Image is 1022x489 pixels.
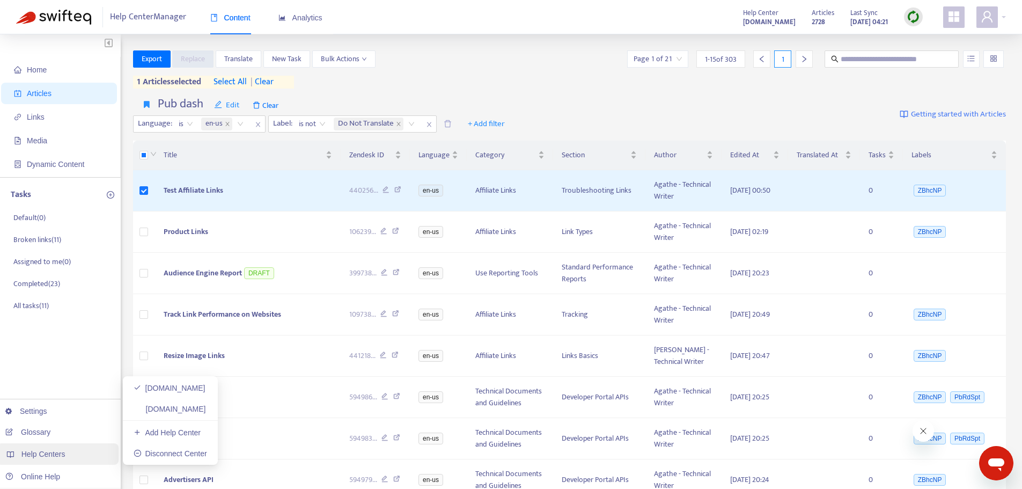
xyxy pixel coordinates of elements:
[553,335,645,377] td: Links Basics
[467,377,553,418] td: Technical Documents and Guidelines
[418,267,443,279] span: en-us
[134,405,206,413] a: [DOMAIN_NAME]
[312,50,376,68] button: Bulk Actionsdown
[860,294,903,335] td: 0
[362,56,367,62] span: down
[27,160,84,169] span: Dynamic Content
[247,76,274,89] span: clear
[244,267,274,279] span: DRAFT
[979,446,1013,480] iframe: Button to launch messaging window
[5,428,50,436] a: Glossary
[467,335,553,377] td: Affiliate Links
[278,13,322,22] span: Analytics
[850,16,888,28] strong: [DATE] 04:21
[722,141,789,170] th: Edited At
[914,185,946,196] span: ZBhcNP
[800,55,808,63] span: right
[788,141,860,170] th: Translated At
[914,226,946,238] span: ZBhcNP
[914,391,946,403] span: ZBhcNP
[13,256,71,267] p: Assigned to me ( 0 )
[418,433,443,444] span: en-us
[730,391,769,403] span: [DATE] 20:25
[299,116,326,132] span: is not
[645,253,721,294] td: Agathe - Technical Writer
[155,141,340,170] th: Title
[321,53,367,65] span: Bulk Actions
[860,253,903,294] td: 0
[133,50,171,68] button: Export
[13,278,60,289] p: Completed ( 23 )
[467,141,553,170] th: Category
[251,118,265,131] span: close
[251,75,253,89] span: |
[553,377,645,418] td: Developer Portal APIs
[774,50,791,68] div: 1
[349,474,377,486] span: 594979 ...
[164,184,223,196] span: Test Affiliate Links
[467,170,553,211] td: Affiliate Links
[278,14,286,21] span: area-chart
[645,211,721,253] td: Agathe - Technical Writer
[460,115,513,133] button: + Add filter
[205,118,223,130] span: en-us
[869,149,886,161] span: Tasks
[467,211,553,253] td: Affiliate Links
[645,418,721,459] td: Agathe - Technical Writer
[963,50,980,68] button: unordered-list
[272,53,302,65] span: New Task
[475,149,536,161] span: Category
[850,7,878,19] span: Last Sync
[349,391,377,403] span: 594986 ...
[812,16,825,28] strong: 2728
[158,97,203,111] h4: Pub dash
[349,433,377,444] span: 594983 ...
[349,149,393,161] span: Zendesk ID
[860,170,903,211] td: 0
[467,253,553,294] td: Use Reporting Tools
[553,211,645,253] td: Link Types
[860,211,903,253] td: 0
[210,14,218,21] span: book
[418,391,443,403] span: en-us
[206,97,248,114] button: editEdit
[201,118,232,130] span: en-us
[468,118,505,130] span: + Add filter
[562,149,628,161] span: Section
[133,76,202,89] span: 1 articles selected
[164,349,225,362] span: Resize Image Links
[110,7,186,27] span: Help Center Manager
[164,308,281,320] span: Track Link Performance on Websites
[422,118,436,131] span: close
[134,449,207,458] a: Disconnect Center
[16,10,91,25] img: Swifteq
[743,16,796,28] a: [DOMAIN_NAME]
[812,7,834,19] span: Articles
[950,391,984,403] span: PbRdSpt
[14,160,21,168] span: container
[444,120,452,128] span: delete
[981,10,994,23] span: user
[5,472,60,481] a: Online Help
[253,101,260,109] span: delete
[134,384,205,392] a: [DOMAIN_NAME]
[410,141,467,170] th: Language
[164,225,208,238] span: Product Links
[338,118,394,130] span: Do Not Translate
[134,116,174,132] span: Language :
[911,149,989,161] span: Labels
[214,100,222,108] span: edit
[13,234,61,245] p: Broken links ( 11 )
[27,65,47,74] span: Home
[269,116,294,132] span: Label :
[27,113,45,121] span: Links
[27,136,47,145] span: Media
[225,121,230,127] span: close
[13,212,46,223] p: Default ( 0 )
[553,294,645,335] td: Tracking
[860,141,903,170] th: Tasks
[349,226,376,238] span: 106239 ...
[730,184,770,196] span: [DATE] 00:50
[263,50,310,68] button: New Task
[730,267,769,279] span: [DATE] 20:23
